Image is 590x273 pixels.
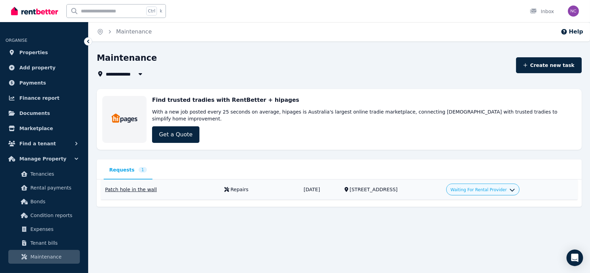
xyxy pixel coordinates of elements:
button: Waiting For Rental Provider [450,187,515,193]
span: Documents [19,109,50,117]
span: Requests [109,166,134,173]
a: Expenses [8,222,80,236]
a: Bonds [8,195,80,208]
h1: Maintenance [97,52,157,64]
a: Properties [6,46,83,59]
span: k [160,8,162,14]
div: Open Intercom Messenger [566,250,583,266]
button: Find a tenant [6,137,83,150]
a: Documents [6,106,83,120]
span: ORGANISE [6,38,27,43]
span: Manage Property [19,155,66,163]
span: Find a tenant [19,139,56,148]
span: Ctrl [146,7,157,16]
div: [STREET_ADDRESS] [350,186,438,193]
span: Maintenance [30,253,77,261]
a: Maintenance [8,250,80,264]
span: Finance report [19,94,59,102]
h3: Find trusted tradies with RentBetter + hipages [152,96,299,104]
span: Waiting For Rental Provider [450,187,507,193]
div: Repairs [231,186,249,193]
img: RentBetter [11,6,58,16]
span: 1 [139,167,147,173]
a: Payments [6,76,83,90]
a: Marketplace [6,121,83,135]
td: [DATE] [300,179,340,200]
a: Add property [6,61,83,75]
img: Natasha Chumvisoot [568,6,579,17]
a: Get a Quote [152,126,199,143]
div: Patch hole in the wall [105,186,216,193]
a: Finance report [6,91,83,105]
a: Rental payments [8,181,80,195]
span: Rental payments [30,184,77,192]
span: Expenses [30,225,77,233]
span: Tenant bills [30,239,77,247]
span: Add property [19,64,56,72]
img: Trades & Maintenance [111,112,138,125]
button: Create new task [516,57,582,73]
span: Properties [19,48,48,57]
span: Bonds [30,197,77,206]
nav: Breadcrumb [88,22,160,41]
span: Marketplace [19,124,53,133]
a: Tenancies [8,167,80,181]
button: Help [561,28,583,36]
a: Tenant bills [8,236,80,250]
a: Maintenance [116,28,152,35]
button: Manage Property [6,152,83,166]
span: Payments [19,79,46,87]
div: Inbox [530,8,554,15]
span: Tenancies [30,170,77,178]
a: Condition reports [8,208,80,222]
nav: Tabs [104,166,575,179]
p: With a new job posted every 25 seconds on average, hipages is Australia's largest online tradie m... [152,108,576,122]
span: Condition reports [30,211,77,220]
